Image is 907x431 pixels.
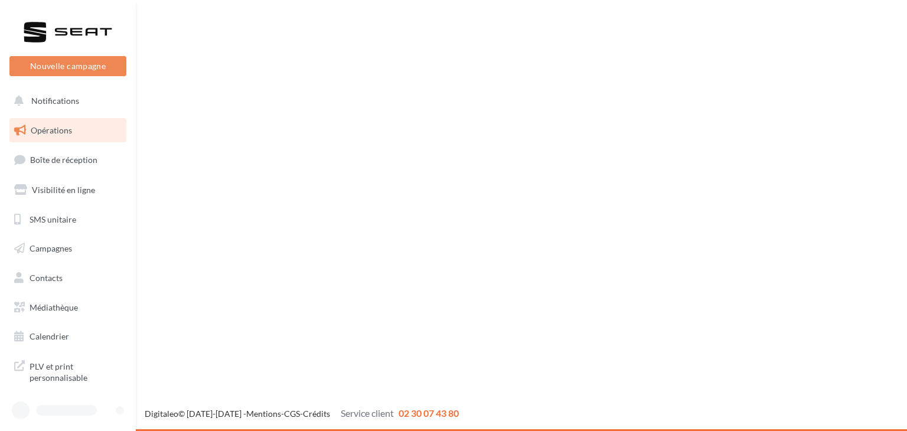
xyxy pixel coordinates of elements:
a: PLV et print personnalisable [7,354,129,388]
span: Contacts [30,273,63,283]
span: Opérations [31,125,72,135]
button: Notifications [7,89,124,113]
button: Nouvelle campagne [9,56,126,76]
span: Boîte de réception [30,155,97,165]
a: CGS [284,409,300,419]
a: Visibilité en ligne [7,178,129,203]
span: Visibilité en ligne [32,185,95,195]
span: © [DATE]-[DATE] - - - [145,409,459,419]
a: Digitaleo [145,409,178,419]
a: Médiathèque [7,295,129,320]
span: PLV et print personnalisable [30,358,122,384]
a: Campagnes [7,236,129,261]
a: Crédits [303,409,330,419]
a: Calendrier [7,324,129,349]
span: Service client [341,407,394,419]
span: Campagnes [30,243,72,253]
span: Notifications [31,96,79,106]
span: Calendrier [30,331,69,341]
a: Opérations [7,118,129,143]
span: 02 30 07 43 80 [399,407,459,419]
span: SMS unitaire [30,214,76,224]
a: Contacts [7,266,129,290]
span: Campagnes DataOnDemand [30,398,122,423]
a: Boîte de réception [7,147,129,172]
a: Campagnes DataOnDemand [7,393,129,428]
a: Mentions [246,409,281,419]
a: SMS unitaire [7,207,129,232]
span: Médiathèque [30,302,78,312]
